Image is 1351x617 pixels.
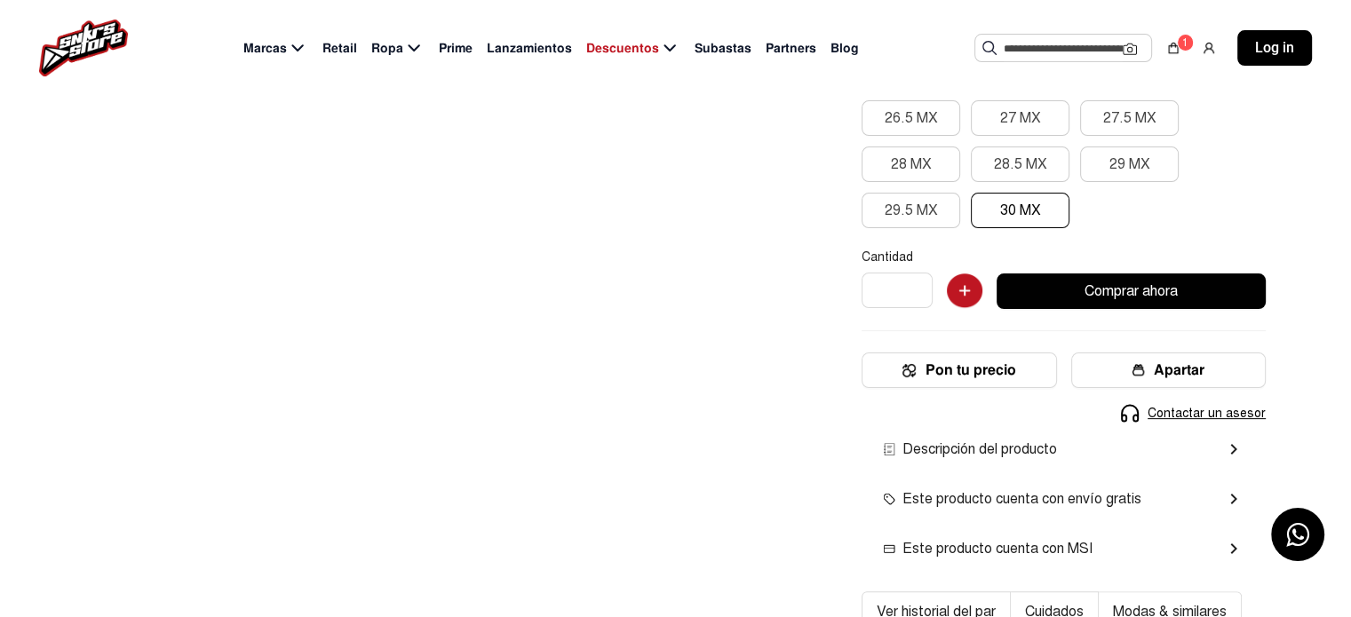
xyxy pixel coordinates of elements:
button: Apartar [1071,352,1266,388]
img: wallet-05.png [1132,363,1145,377]
button: 26.5 MX [862,100,960,136]
img: Cámara [1123,42,1137,56]
span: Este producto cuenta con envío gratis [883,488,1141,510]
img: msi [883,542,895,555]
span: Lanzamientos [487,39,572,58]
button: 30 MX [971,193,1069,228]
mat-icon: chevron_right [1223,538,1244,559]
button: Pon tu precio [862,352,1056,388]
span: Partners [766,39,816,58]
img: Agregar al carrito [947,273,982,309]
button: 28 MX [862,146,960,182]
img: Buscar [982,41,997,55]
img: envio [883,443,895,455]
span: Descripción del producto [883,439,1057,460]
div: 1 [1177,34,1194,51]
span: Contactar un asesor [1148,404,1266,423]
span: Blog [830,39,859,58]
span: Este producto cuenta con MSI [883,538,1093,559]
span: Prime [439,39,473,58]
img: envio [883,493,895,505]
span: Ropa [371,39,403,58]
button: 28.5 MX [971,146,1069,182]
img: shopping [1166,41,1180,55]
button: 29.5 MX [862,193,960,228]
img: logo [39,20,128,76]
span: Marcas [243,39,287,58]
mat-icon: chevron_right [1223,488,1244,510]
button: 29 MX [1080,146,1179,182]
span: Log in [1255,37,1294,59]
img: user [1202,41,1216,55]
button: 27 MX [971,100,1069,136]
span: Descuentos [586,39,659,58]
mat-icon: chevron_right [1223,439,1244,460]
span: Retail [322,39,357,58]
button: Comprar ahora [997,273,1266,309]
span: Subastas [695,39,751,58]
button: 27.5 MX [1080,100,1179,136]
img: Icon.png [902,363,916,377]
p: Cantidad [862,249,1266,265]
